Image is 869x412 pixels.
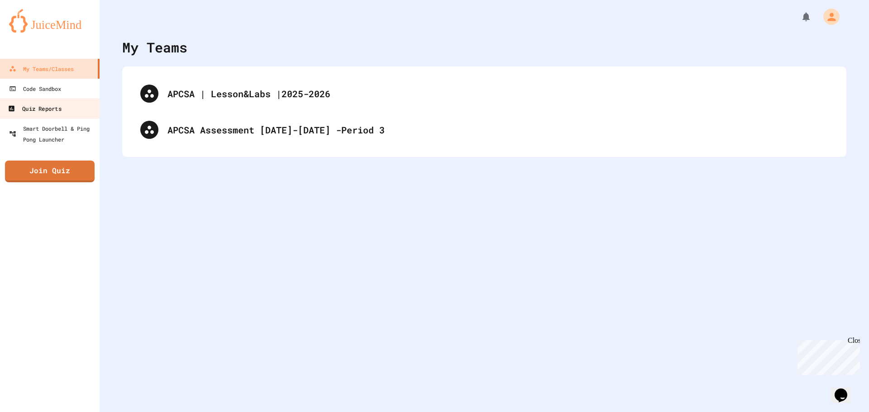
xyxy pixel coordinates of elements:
iframe: chat widget [831,376,860,403]
div: APCSA Assessment [DATE]-[DATE] -Period 3 [131,112,837,148]
div: APCSA Assessment [DATE]-[DATE] -Period 3 [167,123,828,137]
div: Chat with us now!Close [4,4,62,57]
div: My Account [814,6,842,27]
img: logo-orange.svg [9,9,91,33]
div: My Teams [122,37,187,57]
div: Code Sandbox [9,83,61,94]
iframe: chat widget [794,336,860,375]
div: Smart Doorbell & Ping Pong Launcher [9,123,96,145]
div: APCSA | Lesson&Labs |2025-2026 [167,87,828,100]
div: My Teams/Classes [9,63,74,74]
div: Quiz Reports [8,103,61,114]
div: APCSA | Lesson&Labs |2025-2026 [131,76,837,112]
div: My Notifications [784,9,814,24]
a: Join Quiz [5,161,95,182]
